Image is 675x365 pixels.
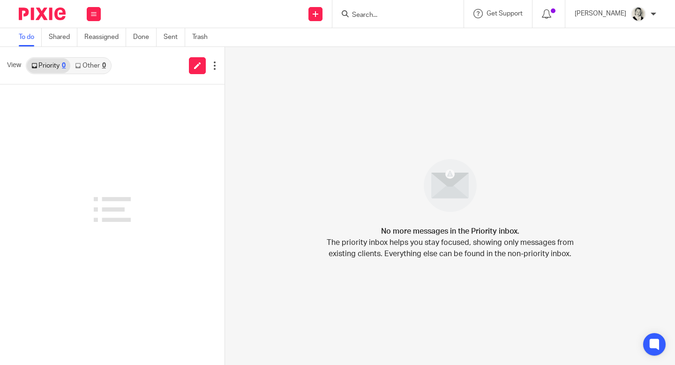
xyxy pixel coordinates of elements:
[70,58,110,73] a: Other0
[49,28,77,46] a: Shared
[62,62,66,69] div: 0
[418,153,483,218] img: image
[7,61,21,70] span: View
[575,9,626,18] p: [PERSON_NAME]
[192,28,215,46] a: Trash
[102,62,106,69] div: 0
[381,226,519,237] h4: No more messages in the Priority inbox.
[19,28,42,46] a: To do
[27,58,70,73] a: Priority0
[164,28,185,46] a: Sent
[133,28,157,46] a: Done
[631,7,646,22] img: DA590EE6-2184-4DF2-A25D-D99FB904303F_1_201_a.jpeg
[84,28,126,46] a: Reassigned
[351,11,435,20] input: Search
[326,237,574,259] p: The priority inbox helps you stay focused, showing only messages from existing clients. Everythin...
[19,8,66,20] img: Pixie
[487,10,523,17] span: Get Support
